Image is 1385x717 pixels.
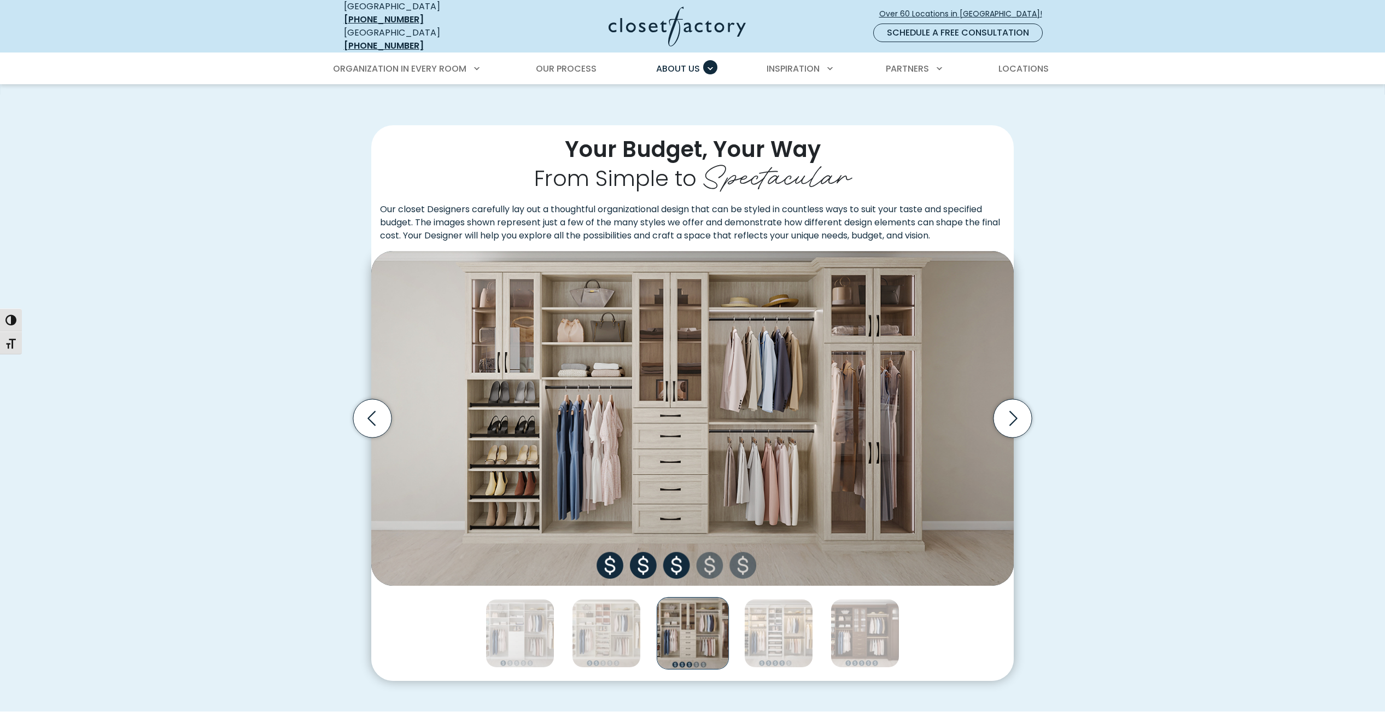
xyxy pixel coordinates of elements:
[536,62,597,75] span: Our Process
[333,62,466,75] span: Organization in Every Room
[325,54,1060,84] nav: Primary Menu
[656,597,728,669] img: Budget options at Closet Factory Tier 3
[744,599,813,668] img: Budget options at Closet Factory Tier 4
[349,395,396,442] button: Previous slide
[344,26,502,53] div: [GEOGRAPHIC_DATA]
[989,395,1036,442] button: Next slide
[879,4,1051,24] a: Over 60 Locations in [GEOGRAPHIC_DATA]!
[886,62,929,75] span: Partners
[656,62,700,75] span: About Us
[371,203,1014,251] p: Our closet Designers carefully lay out a thoughtful organizational design that can be styled in c...
[534,163,697,194] span: From Simple to
[831,599,899,668] img: Budget options at Closet Factory Tier 5
[344,13,424,26] a: [PHONE_NUMBER]
[371,251,1014,586] img: Budget options at Closet Factory Tier 3
[486,599,554,668] img: Budget options at Closet Factory Tier 1
[565,134,821,165] span: Your Budget, Your Way
[879,8,1051,20] span: Over 60 Locations in [GEOGRAPHIC_DATA]!
[767,62,820,75] span: Inspiration
[873,24,1043,42] a: Schedule a Free Consultation
[998,62,1049,75] span: Locations
[344,39,424,52] a: [PHONE_NUMBER]
[572,599,641,668] img: Budget options at Closet Factory Tier 2
[702,151,851,195] span: Spectacular
[609,7,746,46] img: Closet Factory Logo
